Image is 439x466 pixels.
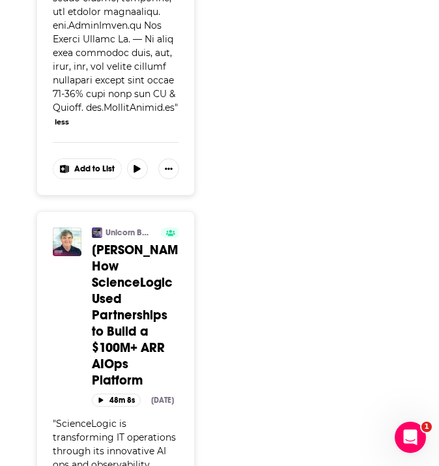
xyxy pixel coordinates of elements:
div: [DATE] [151,396,174,405]
img: Dave Link: How ScienceLogic Used Partnerships to Build a $100M+ ARR AIOps Platform [53,227,81,256]
iframe: Intercom live chat [395,422,426,453]
button: Show More Button [158,158,179,179]
a: Unicorn Builders [106,227,152,238]
a: [PERSON_NAME]: How ScienceLogic Used Partnerships to Build a $100M+ ARR AIOps Platform [92,242,178,388]
span: 1 [421,422,432,432]
span: [PERSON_NAME]: How ScienceLogic Used Partnerships to Build a $100M+ ARR AIOps Platform [92,242,191,388]
button: Show More Button [53,159,121,179]
span: Add to List [74,164,115,174]
button: less [55,117,69,128]
button: 48m 8s [92,394,141,406]
img: Unicorn Builders [92,227,102,238]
